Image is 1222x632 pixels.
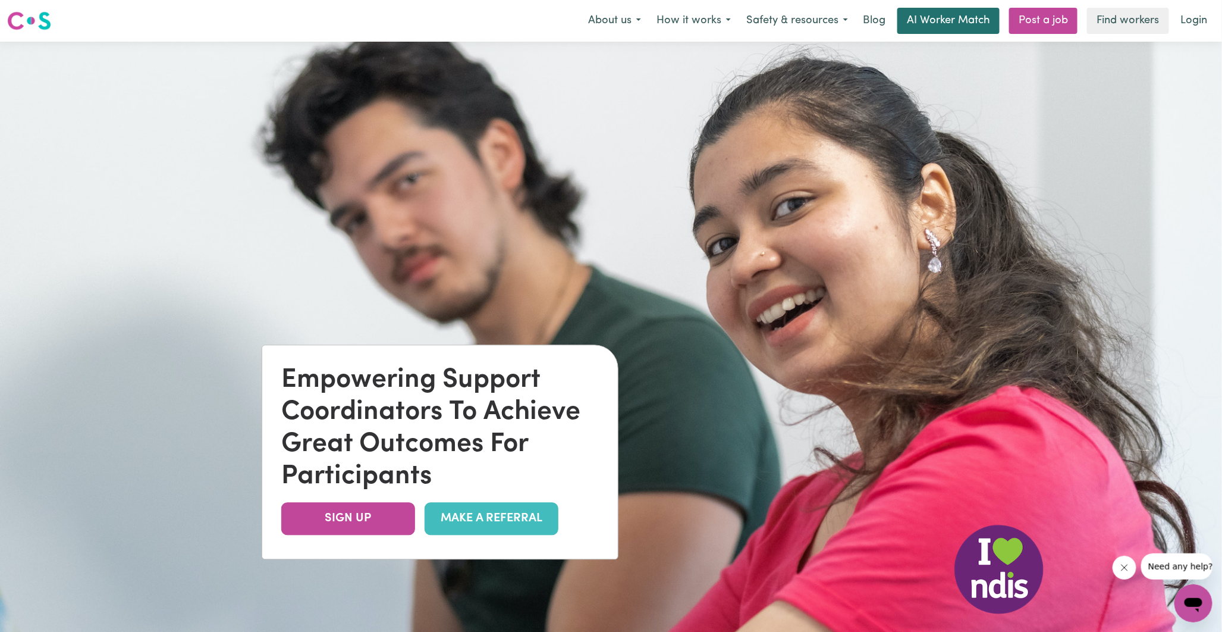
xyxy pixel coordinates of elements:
a: Careseekers logo [7,7,51,35]
button: About us [580,8,649,33]
div: Empowering Support Coordinators To Achieve Great Outcomes For Participants [281,365,599,493]
a: AI Worker Match [897,8,1000,34]
a: Find workers [1087,8,1169,34]
img: NDIS Logo [954,525,1044,614]
a: Blog [856,8,893,34]
a: MAKE A REFERRAL [425,503,558,536]
iframe: Message from company [1141,553,1212,580]
img: Careseekers logo [7,10,51,32]
iframe: Button to launch messaging window [1174,584,1212,622]
span: Need any help? [7,8,72,18]
a: Post a job [1009,8,1078,34]
button: How it works [649,8,739,33]
a: SIGN UP [281,503,415,536]
iframe: Close message [1113,556,1136,580]
a: Login [1174,8,1215,34]
button: Safety & resources [739,8,856,33]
